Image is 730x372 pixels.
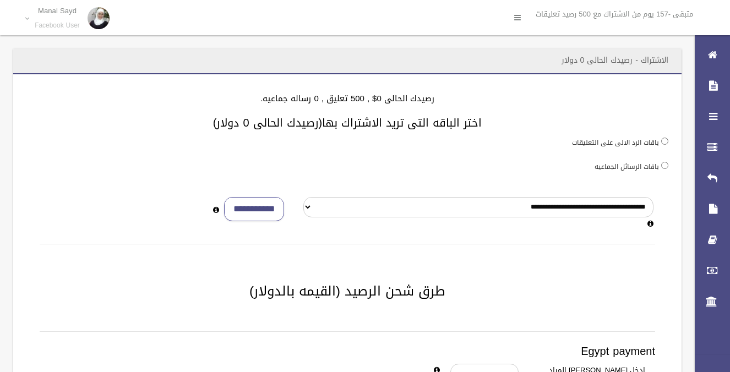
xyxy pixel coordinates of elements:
[26,284,668,298] h2: طرق شحن الرصيد (القيمه بالدولار)
[40,345,655,357] h3: Egypt payment
[572,136,659,149] label: باقات الرد الالى على التعليقات
[26,94,668,103] h4: رصيدك الحالى 0$ , 500 تعليق , 0 رساله جماعيه.
[595,161,659,173] label: باقات الرسائل الجماعيه
[35,21,80,30] small: Facebook User
[548,50,682,71] header: الاشتراك - رصيدك الحالى 0 دولار
[35,7,80,15] p: Manal Sayd
[26,117,668,129] h3: اختر الباقه التى تريد الاشتراك بها(رصيدك الحالى 0 دولار)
